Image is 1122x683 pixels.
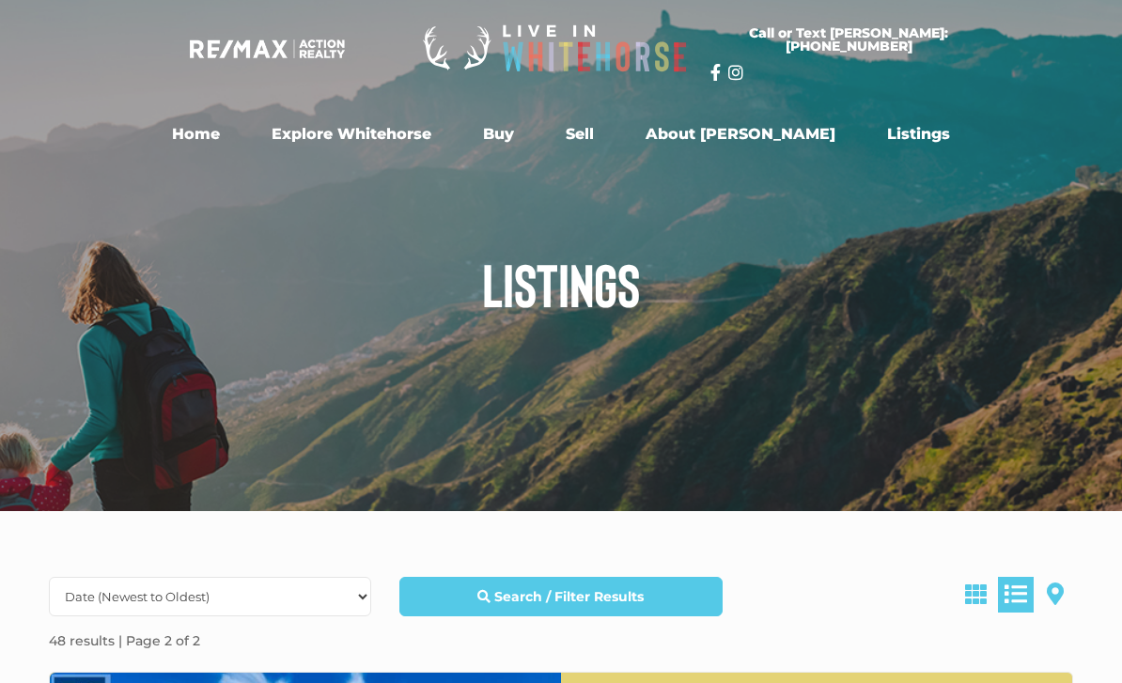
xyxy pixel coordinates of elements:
[631,116,849,153] a: About [PERSON_NAME]
[35,254,1087,314] h1: Listings
[399,577,722,616] a: Search / Filter Results
[710,15,987,64] a: Call or Text [PERSON_NAME]: [PHONE_NUMBER]
[158,116,964,153] nav: Menu
[469,116,528,153] a: Buy
[494,588,644,605] strong: Search / Filter Results
[49,632,200,649] strong: 48 results | Page 2 of 2
[873,116,964,153] a: Listings
[733,26,964,53] span: Call or Text [PERSON_NAME]: [PHONE_NUMBER]
[257,116,445,153] a: Explore Whitehorse
[552,116,608,153] a: Sell
[158,116,234,153] a: Home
